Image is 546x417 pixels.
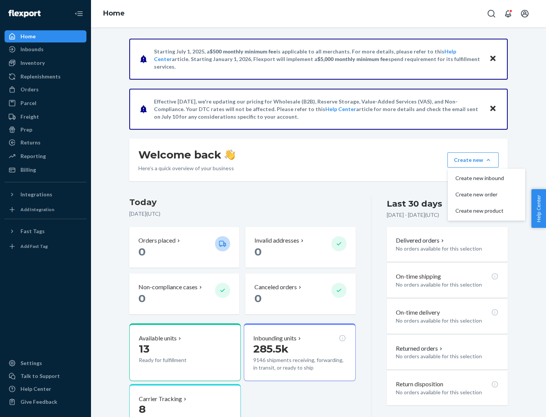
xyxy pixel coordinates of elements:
[139,356,209,364] p: Ready for fulfillment
[20,139,41,146] div: Returns
[531,189,546,228] button: Help Center
[449,170,524,187] button: Create new inbound
[20,45,44,53] div: Inbounds
[20,126,32,133] div: Prep
[244,323,355,381] button: Inbounding units285.5k9146 shipments receiving, forwarding, in transit, or ready to ship
[245,227,355,268] button: Invalid addresses 0
[5,124,86,136] a: Prep
[455,192,504,197] span: Create new order
[139,334,177,343] p: Available units
[484,6,499,21] button: Open Search Box
[455,208,504,213] span: Create new product
[396,236,446,245] button: Delivered orders
[5,97,86,109] a: Parcel
[139,395,182,403] p: Carrier Tracking
[396,245,499,252] p: No orders available for this selection
[254,283,297,292] p: Canceled orders
[154,98,482,121] p: Effective [DATE], we're updating our pricing for Wholesale (B2B), Reserve Storage, Value-Added Se...
[5,71,86,83] a: Replenishments
[210,48,276,55] span: $500 monthly minimum fee
[396,308,440,317] p: On-time delivery
[224,149,235,160] img: hand-wave emoji
[129,274,239,314] button: Non-compliance cases 0
[20,73,61,80] div: Replenishments
[449,187,524,203] button: Create new order
[455,176,504,181] span: Create new inbound
[447,152,499,168] button: Create newCreate new inboundCreate new orderCreate new product
[5,357,86,369] a: Settings
[20,227,45,235] div: Fast Tags
[5,188,86,201] button: Integrations
[253,356,346,372] p: 9146 shipments receiving, forwarding, in transit, or ready to ship
[5,111,86,123] a: Freight
[138,236,176,245] p: Orders placed
[138,165,235,172] p: Here’s a quick overview of your business
[20,359,42,367] div: Settings
[245,274,355,314] button: Canceled orders 0
[5,57,86,69] a: Inventory
[5,396,86,408] button: Give Feedback
[5,136,86,149] a: Returns
[5,83,86,96] a: Orders
[20,398,57,406] div: Give Feedback
[138,292,146,305] span: 0
[5,240,86,252] a: Add Fast Tag
[138,245,146,258] span: 0
[129,210,356,218] p: [DATE] ( UTC )
[5,225,86,237] button: Fast Tags
[20,99,36,107] div: Parcel
[129,196,356,208] h3: Today
[396,272,441,281] p: On-time shipping
[500,6,516,21] button: Open notifications
[396,281,499,288] p: No orders available for this selection
[5,383,86,395] a: Help Center
[139,403,146,415] span: 8
[20,113,39,121] div: Freight
[20,243,48,249] div: Add Fast Tag
[387,198,442,210] div: Last 30 days
[20,86,39,93] div: Orders
[253,334,297,343] p: Inbounding units
[396,389,499,396] p: No orders available for this selection
[253,342,289,355] span: 285.5k
[488,53,498,64] button: Close
[138,283,198,292] p: Non-compliance cases
[254,292,262,305] span: 0
[20,152,46,160] div: Reporting
[129,323,241,381] button: Available units13Ready for fulfillment
[387,211,439,219] p: [DATE] - [DATE] ( UTC )
[325,106,356,112] a: Help Center
[8,10,41,17] img: Flexport logo
[20,385,51,393] div: Help Center
[254,236,299,245] p: Invalid addresses
[449,203,524,219] button: Create new product
[154,48,482,71] p: Starting July 1, 2025, a is applicable to all merchants. For more details, please refer to this a...
[71,6,86,21] button: Close Navigation
[5,43,86,55] a: Inbounds
[396,317,499,325] p: No orders available for this selection
[20,372,60,380] div: Talk to Support
[5,30,86,42] a: Home
[488,103,498,114] button: Close
[317,56,388,62] span: $5,000 monthly minimum fee
[20,206,54,213] div: Add Integration
[139,342,149,355] span: 13
[20,33,36,40] div: Home
[20,191,52,198] div: Integrations
[396,353,499,360] p: No orders available for this selection
[517,6,532,21] button: Open account menu
[254,245,262,258] span: 0
[20,59,45,67] div: Inventory
[5,204,86,216] a: Add Integration
[396,344,444,353] button: Returned orders
[138,148,235,161] h1: Welcome back
[129,227,239,268] button: Orders placed 0
[5,150,86,162] a: Reporting
[97,3,131,25] ol: breadcrumbs
[5,164,86,176] a: Billing
[103,9,125,17] a: Home
[20,166,36,174] div: Billing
